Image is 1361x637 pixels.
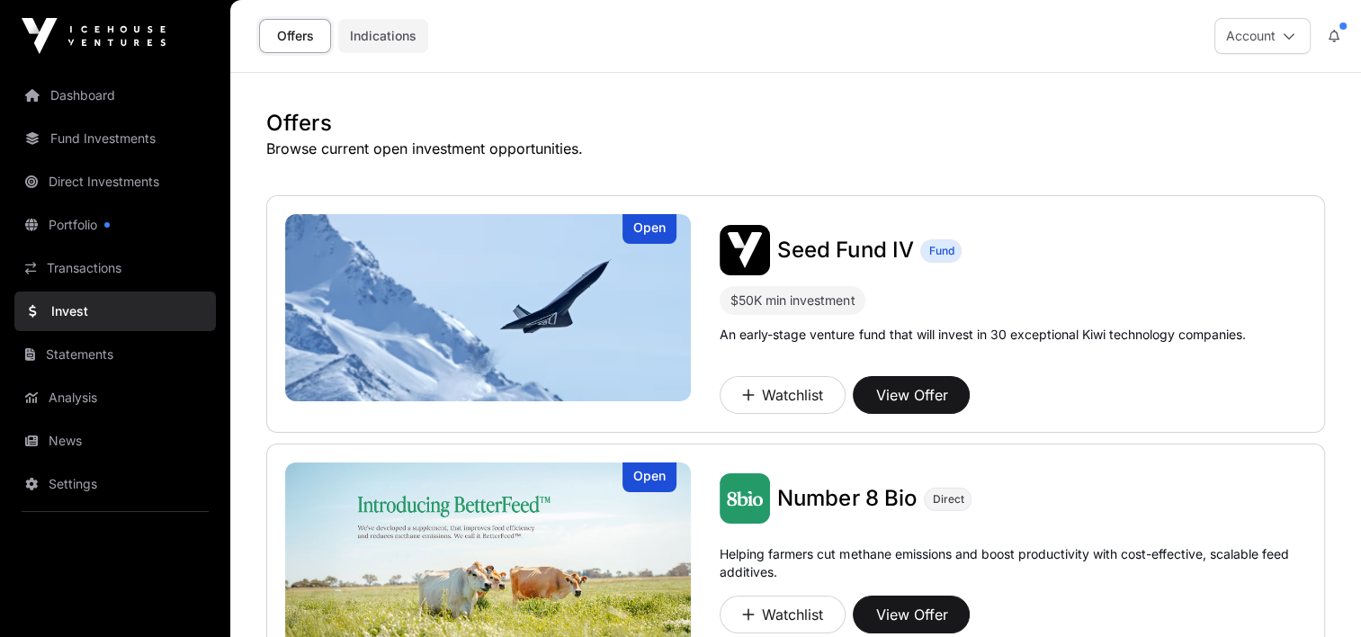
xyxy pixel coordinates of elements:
[720,326,1245,344] p: An early-stage venture fund that will invest in 30 exceptional Kiwi technology companies.
[285,214,691,401] a: Seed Fund IVOpen
[14,335,216,374] a: Statements
[14,162,216,202] a: Direct Investments
[14,119,216,158] a: Fund Investments
[720,286,865,315] div: $50K min investment
[14,248,216,288] a: Transactions
[720,596,846,633] button: Watchlist
[14,205,216,245] a: Portfolio
[14,464,216,504] a: Settings
[853,376,970,414] button: View Offer
[720,376,846,414] button: Watchlist
[853,596,970,633] button: View Offer
[777,237,913,263] span: Seed Fund IV
[720,473,770,524] img: Number 8 Bio
[14,292,216,331] a: Invest
[932,492,963,507] span: Direct
[720,545,1306,588] p: Helping farmers cut methane emissions and boost productivity with cost-effective, scalable feed a...
[14,378,216,417] a: Analysis
[22,18,166,54] img: Icehouse Ventures Logo
[720,225,770,275] img: Seed Fund IV
[777,484,917,513] a: Number 8 Bio
[928,244,954,258] span: Fund
[266,138,1325,159] p: Browse current open investment opportunities.
[14,421,216,461] a: News
[1214,18,1311,54] button: Account
[259,19,331,53] a: Offers
[730,290,855,311] div: $50K min investment
[266,109,1325,138] h1: Offers
[622,214,676,244] div: Open
[14,76,216,115] a: Dashboard
[285,214,691,401] img: Seed Fund IV
[622,462,676,492] div: Open
[1271,551,1361,637] iframe: Chat Widget
[777,236,913,265] a: Seed Fund IV
[338,19,428,53] a: Indications
[777,485,917,511] span: Number 8 Bio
